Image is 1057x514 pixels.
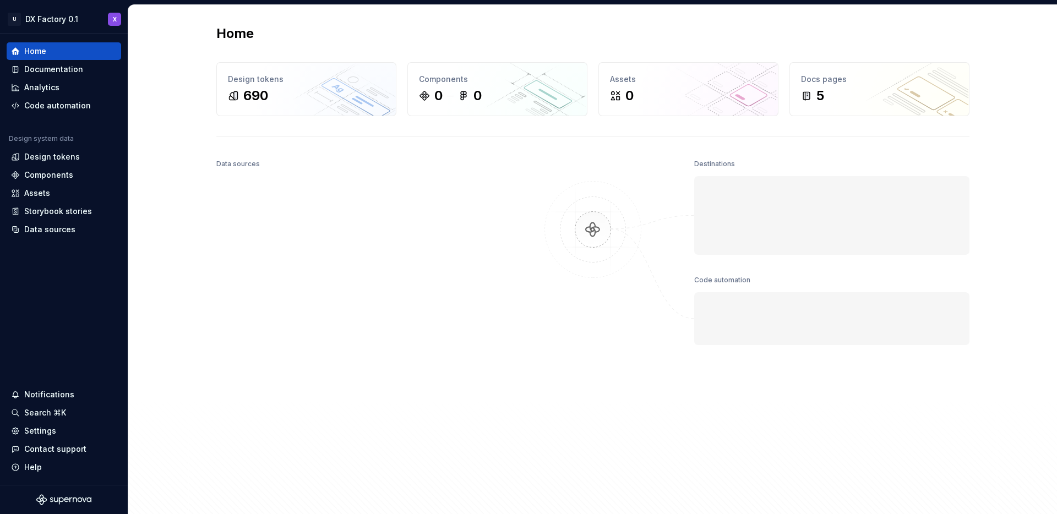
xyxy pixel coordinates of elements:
div: Components [24,169,73,181]
div: X [113,15,117,24]
div: Storybook stories [24,206,92,217]
a: Design tokens [7,148,121,166]
h2: Home [216,25,254,42]
a: Documentation [7,61,121,78]
div: U [8,13,21,26]
button: UDX Factory 0.1X [2,7,126,31]
button: Help [7,458,121,476]
div: 0 [473,87,482,105]
div: Search ⌘K [24,407,66,418]
a: Assets0 [598,62,778,116]
a: Settings [7,422,121,440]
div: DX Factory 0.1 [25,14,78,25]
div: Assets [24,188,50,199]
a: Docs pages5 [789,62,969,116]
button: Contact support [7,440,121,458]
div: Help [24,462,42,473]
button: Search ⌘K [7,404,121,422]
div: 690 [243,87,268,105]
div: Data sources [216,156,260,172]
div: Home [24,46,46,57]
div: Code automation [694,272,750,288]
div: 0 [625,87,634,105]
div: Contact support [24,444,86,455]
div: Components [419,74,576,85]
div: Analytics [24,82,59,93]
div: Assets [610,74,767,85]
a: Design tokens690 [216,62,396,116]
div: Code automation [24,100,91,111]
div: Destinations [694,156,735,172]
a: Storybook stories [7,203,121,220]
div: Documentation [24,64,83,75]
a: Components [7,166,121,184]
div: Design tokens [228,74,385,85]
button: Notifications [7,386,121,403]
a: Analytics [7,79,121,96]
a: Data sources [7,221,121,238]
div: Design system data [9,134,74,143]
div: Notifications [24,389,74,400]
a: Assets [7,184,121,202]
a: Code automation [7,97,121,114]
div: Settings [24,425,56,436]
div: Data sources [24,224,75,235]
div: Docs pages [801,74,958,85]
svg: Supernova Logo [36,494,91,505]
div: 0 [434,87,443,105]
a: Home [7,42,121,60]
div: Design tokens [24,151,80,162]
a: Components00 [407,62,587,116]
div: 5 [816,87,824,105]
